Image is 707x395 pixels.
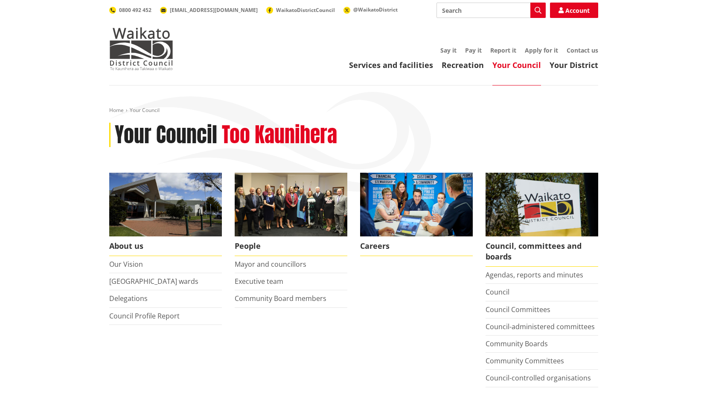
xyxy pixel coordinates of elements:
[360,173,473,256] a: Careers
[486,356,564,366] a: Community Committees
[235,236,347,256] span: People
[235,173,347,236] img: 2022 Council
[222,123,337,147] h2: Too Kaunihera
[109,311,180,321] a: Council Profile Report
[109,27,173,70] img: Waikato District Council - Te Kaunihera aa Takiwaa o Waikato
[360,173,473,236] img: Office staff in meeting - Career page
[486,339,548,348] a: Community Boards
[567,46,598,54] a: Contact us
[109,294,148,303] a: Delegations
[266,6,335,14] a: WaikatoDistrictCouncil
[486,173,598,267] a: Waikato-District-Council-sign Council, committees and boards
[109,173,222,236] img: WDC Building 0015
[109,107,598,114] nav: breadcrumb
[115,123,217,147] h1: Your Council
[492,60,541,70] a: Your Council
[235,294,326,303] a: Community Board members
[130,106,160,114] span: Your Council
[486,173,598,236] img: Waikato-District-Council-sign
[440,46,457,54] a: Say it
[486,287,509,297] a: Council
[109,6,151,14] a: 0800 492 452
[109,173,222,256] a: WDC Building 0015 About us
[109,259,143,269] a: Our Vision
[486,236,598,267] span: Council, committees and boards
[349,60,433,70] a: Services and facilities
[353,6,398,13] span: @WaikatoDistrict
[486,305,550,314] a: Council Committees
[170,6,258,14] span: [EMAIL_ADDRESS][DOMAIN_NAME]
[490,46,516,54] a: Report it
[550,3,598,18] a: Account
[109,277,198,286] a: [GEOGRAPHIC_DATA] wards
[119,6,151,14] span: 0800 492 452
[486,322,595,331] a: Council-administered committees
[160,6,258,14] a: [EMAIL_ADDRESS][DOMAIN_NAME]
[235,277,283,286] a: Executive team
[235,173,347,256] a: 2022 Council People
[525,46,558,54] a: Apply for it
[276,6,335,14] span: WaikatoDistrictCouncil
[442,60,484,70] a: Recreation
[343,6,398,13] a: @WaikatoDistrict
[109,106,124,114] a: Home
[235,259,306,269] a: Mayor and councillors
[436,3,546,18] input: Search input
[486,373,591,383] a: Council-controlled organisations
[109,236,222,256] span: About us
[550,60,598,70] a: Your District
[486,270,583,280] a: Agendas, reports and minutes
[465,46,482,54] a: Pay it
[360,236,473,256] span: Careers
